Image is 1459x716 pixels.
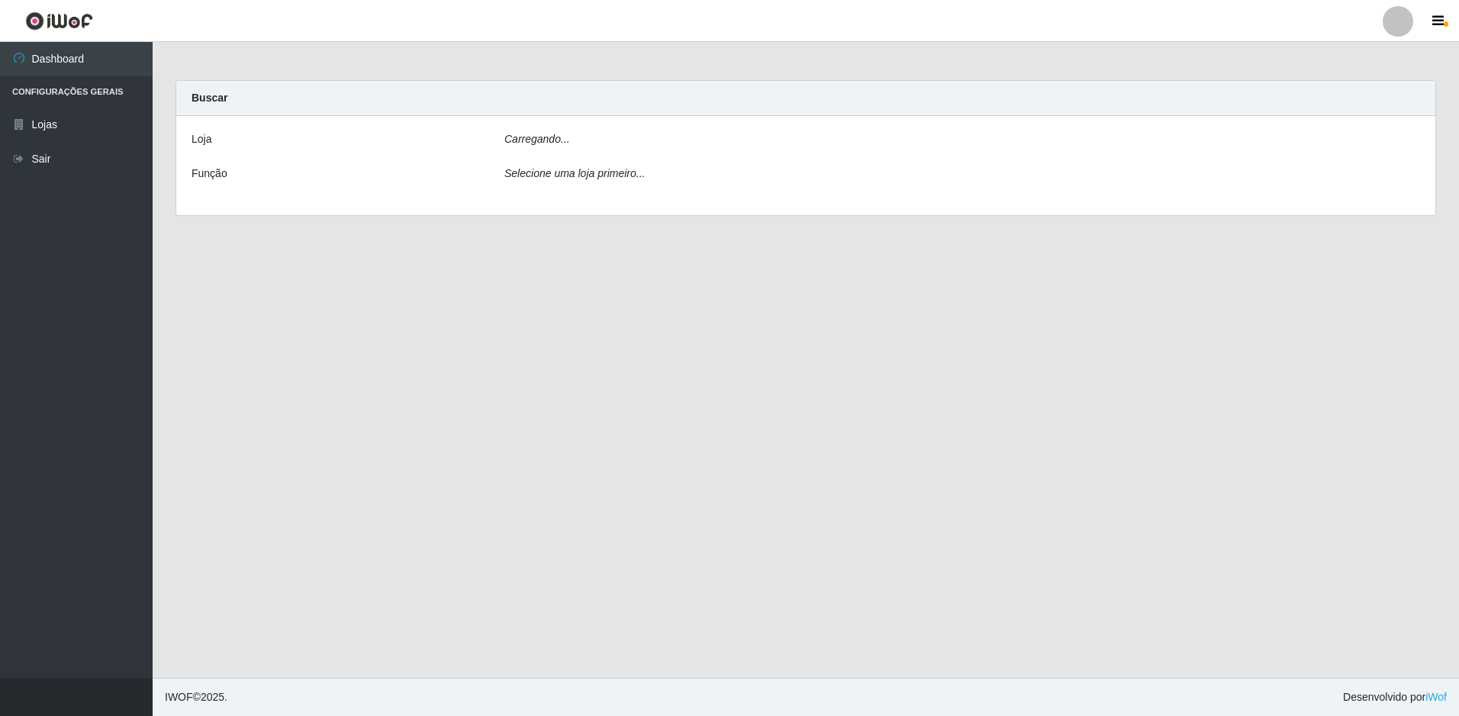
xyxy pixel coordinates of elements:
i: Carregando... [504,133,570,145]
span: Desenvolvido por [1343,689,1447,705]
span: © 2025 . [165,689,227,705]
label: Loja [192,131,211,147]
label: Função [192,166,227,182]
a: iWof [1425,691,1447,703]
i: Selecione uma loja primeiro... [504,167,645,179]
img: CoreUI Logo [25,11,93,31]
span: IWOF [165,691,193,703]
strong: Buscar [192,92,227,104]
